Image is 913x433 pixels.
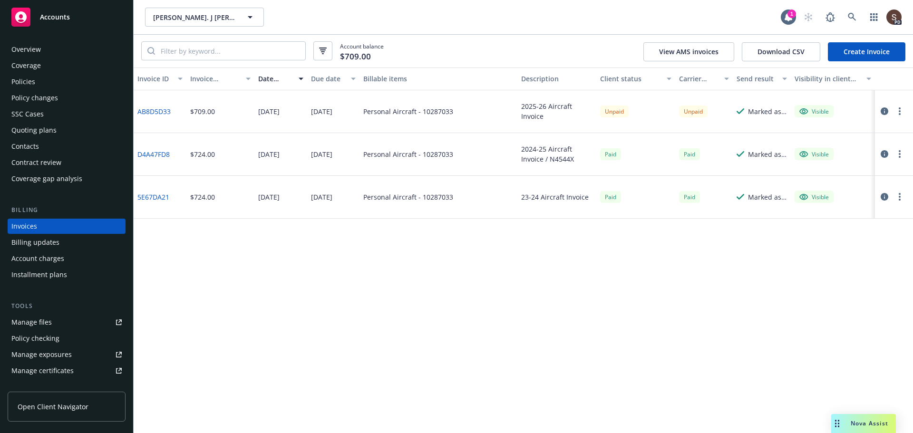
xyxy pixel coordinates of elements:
[11,251,64,266] div: Account charges
[11,235,59,250] div: Billing updates
[11,58,41,73] div: Coverage
[600,191,621,203] div: Paid
[190,106,215,116] div: $709.00
[8,267,126,282] a: Installment plans
[737,74,777,84] div: Send result
[679,191,700,203] div: Paid
[843,8,862,27] a: Search
[8,74,126,89] a: Policies
[254,67,307,90] button: Date issued
[600,106,629,117] div: Unpaid
[748,106,787,116] div: Marked as sent
[8,58,126,73] a: Coverage
[8,347,126,362] a: Manage exposures
[340,42,384,60] span: Account balance
[521,101,592,121] div: 2025-26 Aircraft Invoice
[18,402,88,412] span: Open Client Navigator
[359,67,517,90] button: Billable items
[11,363,74,378] div: Manage certificates
[311,192,332,202] div: [DATE]
[821,8,840,27] a: Report a Bug
[363,149,453,159] div: Personal Aircraft - 10287033
[8,315,126,330] a: Manage files
[8,219,126,234] a: Invoices
[600,148,621,160] div: Paid
[190,74,241,84] div: Invoice amount
[190,149,215,159] div: $724.00
[828,42,905,61] a: Create Invoice
[137,149,170,159] a: D4A47FD8
[147,47,155,55] svg: Search
[787,10,796,18] div: 1
[831,414,896,433] button: Nova Assist
[831,414,843,433] div: Drag to move
[145,8,264,27] button: [PERSON_NAME]. J [PERSON_NAME]
[40,13,70,21] span: Accounts
[11,74,35,89] div: Policies
[596,67,675,90] button: Client status
[11,155,61,170] div: Contract review
[8,90,126,106] a: Policy changes
[521,192,589,202] div: 23-24 Aircraft Invoice
[11,331,59,346] div: Policy checking
[258,106,280,116] div: [DATE]
[311,149,332,159] div: [DATE]
[8,363,126,378] a: Manage certificates
[799,107,829,115] div: Visible
[8,301,126,311] div: Tools
[363,192,453,202] div: Personal Aircraft - 10287033
[8,139,126,154] a: Contacts
[8,235,126,250] a: Billing updates
[11,90,58,106] div: Policy changes
[340,50,371,63] span: $709.00
[155,42,305,60] input: Filter by keyword...
[258,74,293,84] div: Date issued
[643,42,734,61] button: View AMS invoices
[11,139,39,154] div: Contacts
[137,106,171,116] a: AB8D5D33
[799,192,829,201] div: Visible
[600,74,661,84] div: Client status
[11,219,37,234] div: Invoices
[11,42,41,57] div: Overview
[733,67,791,90] button: Send result
[851,419,888,427] span: Nova Assist
[153,12,235,22] span: [PERSON_NAME]. J [PERSON_NAME]
[363,106,453,116] div: Personal Aircraft - 10287033
[679,106,708,117] div: Unpaid
[886,10,902,25] img: photo
[8,251,126,266] a: Account charges
[11,171,82,186] div: Coverage gap analysis
[307,67,360,90] button: Due date
[799,150,829,158] div: Visible
[11,106,44,122] div: SSC Cases
[748,149,787,159] div: Marked as sent
[11,379,59,395] div: Manage claims
[8,42,126,57] a: Overview
[8,123,126,138] a: Quoting plans
[11,347,72,362] div: Manage exposures
[8,155,126,170] a: Contract review
[864,8,884,27] a: Switch app
[679,148,700,160] div: Paid
[799,8,818,27] a: Start snowing
[363,74,514,84] div: Billable items
[134,67,186,90] button: Invoice ID
[8,106,126,122] a: SSC Cases
[8,379,126,395] a: Manage claims
[521,74,592,84] div: Description
[791,67,875,90] button: Visibility in client dash
[675,67,733,90] button: Carrier status
[742,42,820,61] button: Download CSV
[258,149,280,159] div: [DATE]
[137,192,169,202] a: 5E67DA21
[11,315,52,330] div: Manage files
[137,74,172,84] div: Invoice ID
[521,144,592,164] div: 2024-25 Aircraft Invoice / N4544X
[186,67,255,90] button: Invoice amount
